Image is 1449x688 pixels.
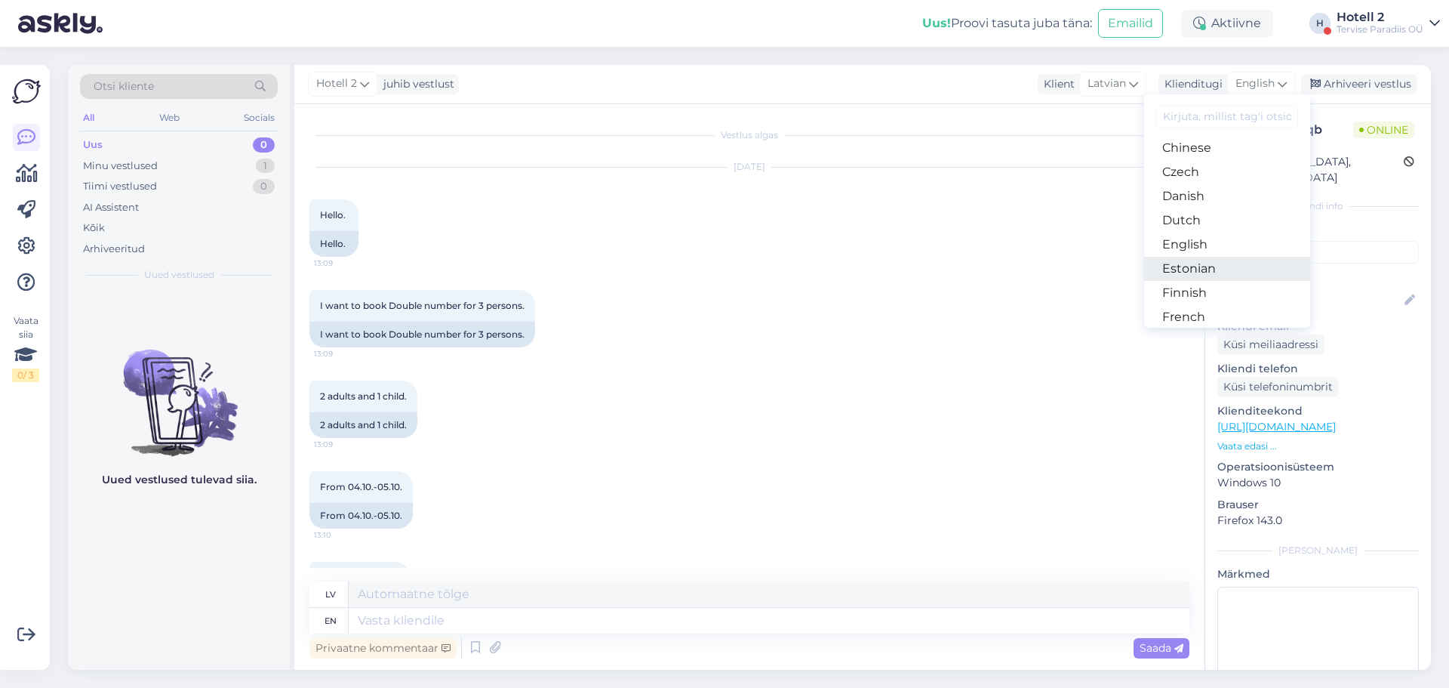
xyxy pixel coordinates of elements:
span: 13:09 [314,258,371,269]
div: Hotell 2 [1337,11,1423,23]
a: Czech [1144,160,1310,184]
div: juhib vestlust [377,76,454,92]
a: Estonian [1144,257,1310,281]
div: 0 [253,137,275,153]
p: Windows 10 [1217,475,1419,491]
div: Socials [241,108,278,128]
div: I want to book Double number for 3 persons. [309,322,535,347]
p: Operatsioonisüsteem [1217,459,1419,475]
div: Küsi meiliaadressi [1217,335,1324,355]
input: Kirjuta, millist tag'i otsid [1156,105,1298,128]
div: Vaata siia [12,314,39,382]
div: [PERSON_NAME] [1217,544,1419,557]
div: Kliendi info [1217,199,1419,213]
img: No chats [68,322,290,458]
div: All [80,108,97,128]
div: Vestlus algas [309,128,1189,142]
b: Uus! [922,16,951,30]
div: 0 [253,179,275,194]
div: Hello. [309,231,358,257]
span: Saada [1140,641,1183,655]
div: Aktiivne [1181,10,1273,37]
span: 2 adults and 1 child. [320,390,407,402]
p: Uued vestlused tulevad siia. [102,472,257,488]
div: Arhiveeritud [83,242,145,257]
input: Lisa tag [1217,241,1419,264]
div: lv [325,582,336,607]
div: Klienditugi [1158,76,1223,92]
a: Hotell 2Tervise Paradiis OÜ [1337,11,1440,35]
div: [DATE] [309,160,1189,174]
div: AI Assistent [83,200,139,215]
p: Kliendi tag'id [1217,222,1419,238]
span: Otsi kliente [94,79,154,94]
p: Märkmed [1217,566,1419,582]
span: Hello. [320,209,346,221]
span: 13:10 [314,529,371,541]
div: Minu vestlused [83,159,158,174]
span: Hotell 2 [316,76,357,92]
div: Web [156,108,183,128]
a: [URL][DOMAIN_NAME] [1217,420,1336,433]
span: From 04.10.-05.10. [320,481,402,492]
p: Kliendi nimi [1217,270,1419,285]
img: Askly Logo [12,77,41,106]
div: Privaatne kommentaar [309,638,457,659]
a: Chinese [1144,136,1310,160]
span: Online [1353,122,1414,138]
p: Klienditeekond [1217,403,1419,419]
div: Arhiveeri vestlus [1301,74,1417,94]
span: Latvian [1088,76,1126,92]
div: Proovi tasuta juba täna: [922,14,1092,32]
p: Vaata edasi ... [1217,440,1419,453]
div: Kõik [83,221,105,236]
a: French [1144,305,1310,329]
p: Kliendi telefon [1217,361,1419,377]
div: Uus [83,137,103,153]
input: Lisa nimi [1218,292,1401,309]
div: Küsi telefoninumbrit [1217,377,1339,397]
div: H [1309,13,1331,34]
span: Uued vestlused [144,268,214,282]
a: English [1144,233,1310,257]
div: en [325,608,337,634]
div: Klient [1038,76,1075,92]
div: [GEOGRAPHIC_DATA], [GEOGRAPHIC_DATA] [1222,154,1404,186]
div: 1 [256,159,275,174]
p: Firefox 143.0 [1217,513,1419,529]
span: 13:09 [314,348,371,359]
span: I want to book Double number for 3 persons. [320,300,525,311]
div: 2 adults and 1 child. [309,412,417,438]
a: Finnish [1144,281,1310,305]
div: Tervise Paradiis OÜ [1337,23,1423,35]
p: Brauser [1217,497,1419,513]
span: 13:09 [314,439,371,450]
a: Danish [1144,184,1310,208]
div: 0 / 3 [12,369,39,382]
div: Tiimi vestlused [83,179,157,194]
div: From 04.10.-05.10. [309,503,413,529]
span: English [1235,76,1275,92]
a: Dutch [1144,208,1310,233]
button: Emailid [1098,9,1163,38]
p: Kliendi email [1217,319,1419,335]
